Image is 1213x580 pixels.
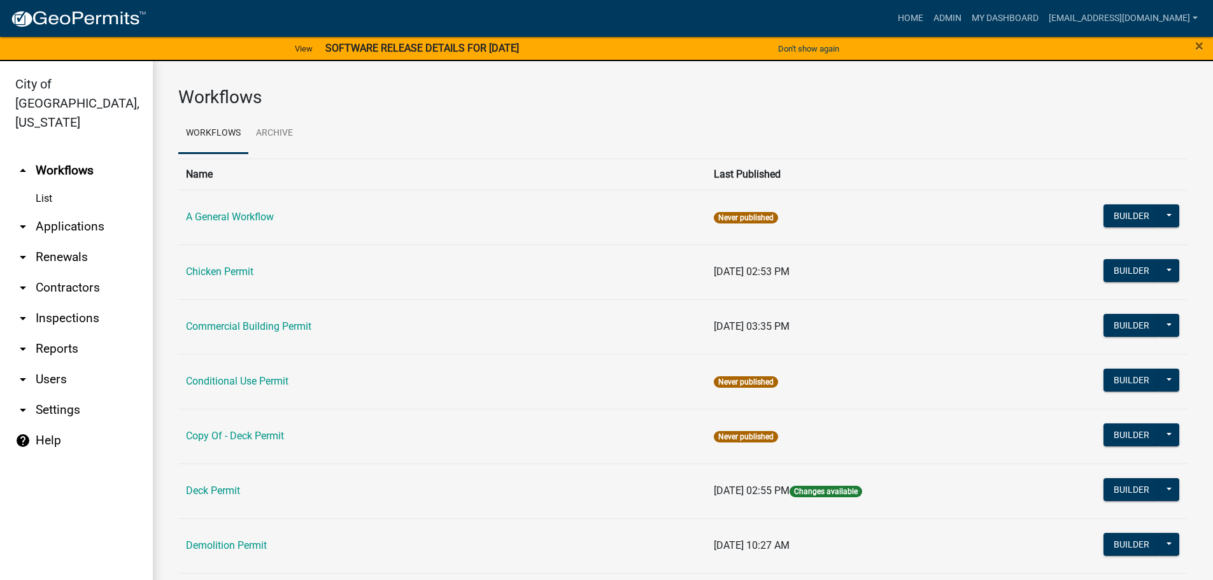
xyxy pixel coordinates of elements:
a: Workflows [178,113,248,154]
button: Don't show again [773,38,844,59]
a: Commercial Building Permit [186,320,311,332]
i: arrow_drop_down [15,402,31,418]
th: Last Published [706,159,1014,190]
button: Builder [1103,369,1160,392]
span: Changes available [790,486,862,497]
a: Copy Of - Deck Permit [186,430,284,442]
i: arrow_drop_down [15,372,31,387]
a: Admin [928,6,967,31]
a: Conditional Use Permit [186,375,288,387]
button: Builder [1103,204,1160,227]
span: Never published [714,431,778,442]
button: Builder [1103,533,1160,556]
button: Builder [1103,314,1160,337]
a: Demolition Permit [186,539,267,551]
strong: SOFTWARE RELEASE DETAILS FOR [DATE] [325,42,519,54]
i: arrow_drop_down [15,341,31,357]
a: My Dashboard [967,6,1044,31]
a: [EMAIL_ADDRESS][DOMAIN_NAME] [1044,6,1203,31]
h3: Workflows [178,87,1188,108]
a: Home [893,6,928,31]
i: arrow_drop_down [15,219,31,234]
button: Close [1195,38,1203,53]
a: View [290,38,318,59]
span: Never published [714,376,778,388]
i: arrow_drop_up [15,163,31,178]
span: [DATE] 10:27 AM [714,539,790,551]
span: [DATE] 02:53 PM [714,265,790,278]
th: Name [178,159,706,190]
i: arrow_drop_down [15,280,31,295]
span: [DATE] 02:55 PM [714,485,790,497]
i: help [15,433,31,448]
a: Archive [248,113,301,154]
i: arrow_drop_down [15,311,31,326]
button: Builder [1103,478,1160,501]
span: × [1195,37,1203,55]
button: Builder [1103,423,1160,446]
button: Builder [1103,259,1160,282]
a: A General Workflow [186,211,274,223]
span: [DATE] 03:35 PM [714,320,790,332]
a: Deck Permit [186,485,240,497]
i: arrow_drop_down [15,250,31,265]
span: Never published [714,212,778,223]
a: Chicken Permit [186,265,253,278]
